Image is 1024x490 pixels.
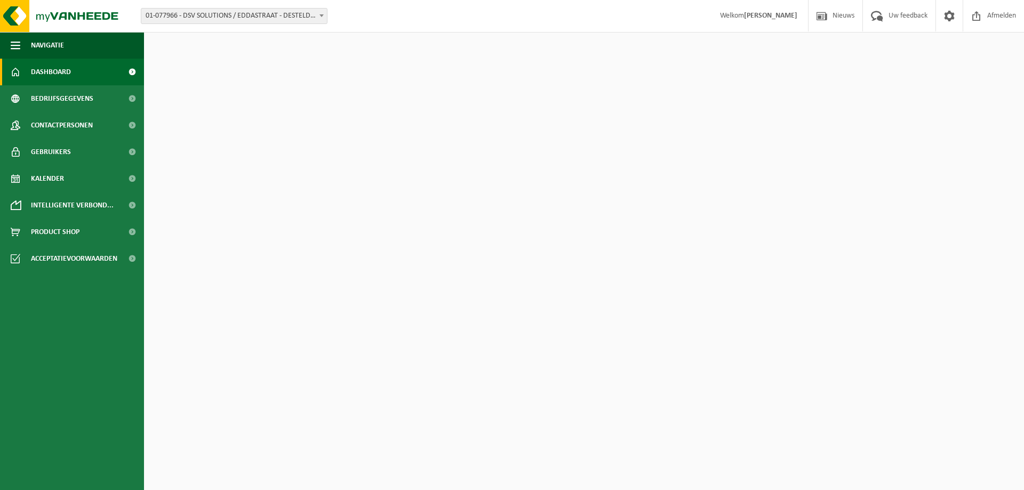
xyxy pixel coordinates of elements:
span: 01-077966 - DSV SOLUTIONS / EDDASTRAAT - DESTELDONK [141,8,327,24]
span: Intelligente verbond... [31,192,114,219]
span: Navigatie [31,32,64,59]
span: Bedrijfsgegevens [31,85,93,112]
strong: [PERSON_NAME] [744,12,797,20]
span: Dashboard [31,59,71,85]
span: Kalender [31,165,64,192]
span: 01-077966 - DSV SOLUTIONS / EDDASTRAAT - DESTELDONK [141,9,327,23]
span: Acceptatievoorwaarden [31,245,117,272]
span: Gebruikers [31,139,71,165]
span: Contactpersonen [31,112,93,139]
span: Product Shop [31,219,79,245]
